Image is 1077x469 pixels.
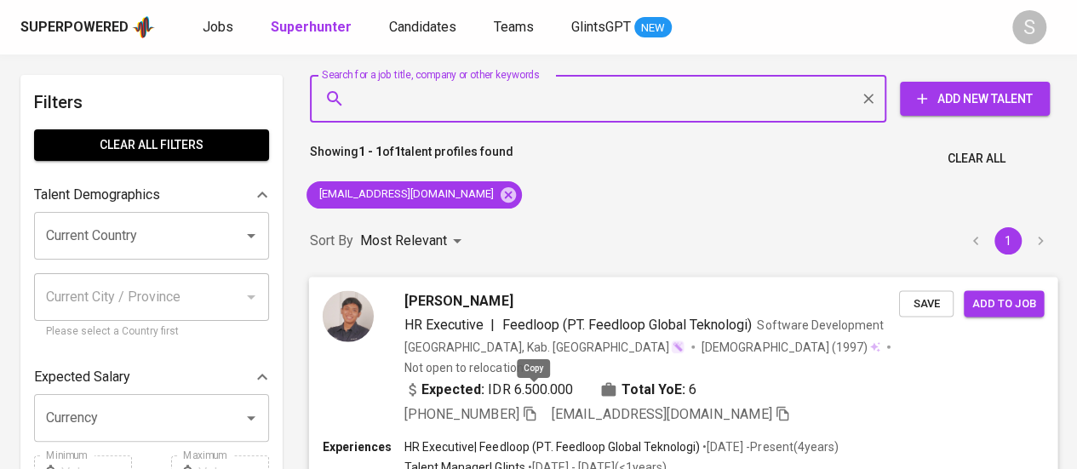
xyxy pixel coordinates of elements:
button: Open [239,406,263,430]
span: HR Executive [404,316,484,332]
p: Not open to relocation [404,358,523,375]
span: Add New Talent [914,89,1036,110]
p: Experiences [323,438,404,455]
span: [DEMOGRAPHIC_DATA] [702,338,831,355]
div: Superpowered [20,18,129,37]
button: Clear All filters [34,129,269,161]
a: Superhunter [271,17,355,38]
nav: pagination navigation [960,227,1057,255]
a: Superpoweredapp logo [20,14,155,40]
span: [PHONE_NUMBER] [404,405,518,421]
p: • [DATE] - Present ( 4 years ) [700,438,838,455]
p: Please select a Country first [46,323,257,340]
span: NEW [634,20,672,37]
span: [EMAIL_ADDRESS][DOMAIN_NAME] [306,186,504,203]
span: [EMAIL_ADDRESS][DOMAIN_NAME] [552,405,772,421]
a: Jobs [203,17,237,38]
p: Showing of talent profiles found [310,143,513,174]
button: Clear [856,87,880,111]
p: Talent Demographics [34,185,160,205]
button: Add New Talent [900,82,1050,116]
b: Total YoE: [622,379,685,399]
span: Clear All filters [48,134,255,156]
div: [EMAIL_ADDRESS][DOMAIN_NAME] [306,181,522,209]
button: Save [899,290,954,317]
span: Candidates [389,19,456,35]
a: GlintsGPT NEW [571,17,672,38]
span: Clear All [948,148,1005,169]
div: [GEOGRAPHIC_DATA], Kab. [GEOGRAPHIC_DATA] [404,338,685,355]
button: Open [239,224,263,248]
button: page 1 [994,227,1022,255]
span: Feedloop (PT. Feedloop Global Teknologi) [501,316,752,332]
span: Save [908,294,945,313]
div: IDR 6.500.000 [404,379,573,399]
a: Candidates [389,17,460,38]
span: | [490,314,495,335]
b: Expected: [421,379,484,399]
div: Most Relevant [360,226,467,257]
p: Most Relevant [360,231,447,251]
span: Jobs [203,19,233,35]
div: Talent Demographics [34,178,269,212]
p: Sort By [310,231,353,251]
b: Superhunter [271,19,352,35]
img: 90a43e2c711fc25774ccecd115adaea9.jpg [323,290,374,341]
div: Expected Salary [34,360,269,394]
img: magic_wand.svg [671,340,685,353]
b: 1 - 1 [358,145,382,158]
span: [PERSON_NAME] [404,290,513,311]
span: Add to job [972,294,1035,313]
p: HR Executive | Feedloop (PT. Feedloop Global Teknologi) [404,438,700,455]
span: Software Development [757,317,883,331]
img: app logo [132,14,155,40]
button: Add to job [964,290,1044,317]
b: 1 [394,145,401,158]
button: Clear All [941,143,1012,174]
span: 6 [689,379,696,399]
span: Teams [494,19,534,35]
p: Expected Salary [34,367,130,387]
div: (1997) [702,338,880,355]
div: S [1012,10,1046,44]
h6: Filters [34,89,269,116]
span: GlintsGPT [571,19,631,35]
a: Teams [494,17,537,38]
